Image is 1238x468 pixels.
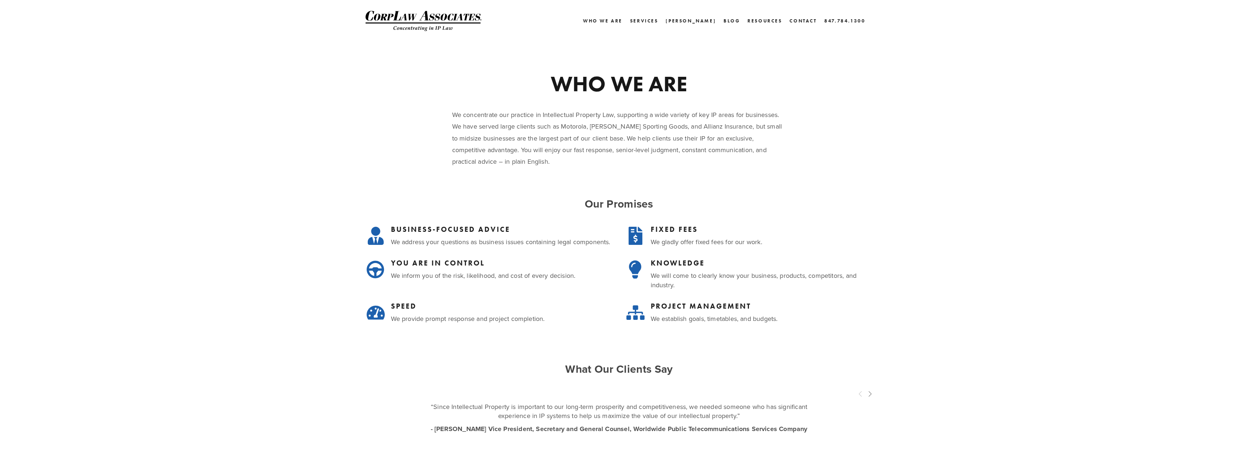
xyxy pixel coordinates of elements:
p: We address your questions as business issues containing legal components. [391,237,613,246]
h3: PROJECT MANAGEMENT [651,302,873,310]
strong: BUSINESS-FOCUSED ADVICE [391,225,510,234]
a: Contact [789,16,817,26]
a: 847.784.1300 [824,16,865,26]
a: Resources [747,18,782,24]
h3: KNOWLEDGE [651,259,873,267]
h3: SPEED [391,302,613,310]
p: We gladly offer fixed fees for our work. [651,237,873,246]
h3: FIXED FEES [651,225,873,234]
p: We inform you of the risk, likelihood, and cost of every decision. [391,271,613,280]
h1: WHO WE ARE [452,73,786,95]
p: We will come to clearly know your business, products, competitors, and industry. [651,271,873,289]
strong: - [PERSON_NAME] Vice President, Secretary and General Counsel, Worldwide Public Telecommunication... [431,424,808,434]
span: Next [867,390,873,397]
p: “Since Intellectual Property is important to our long-term prosperity and competitiveness, we nee... [416,402,822,420]
span: Previous [858,390,863,397]
p: We concentrate our practice in Intellectual Property Law, supporting a wide variety of key IP are... [452,109,786,168]
strong: Our Promises [585,196,653,212]
a: Blog [724,16,740,26]
p: We establish goals, timetables, and budgets. [651,314,873,323]
p: We provide prompt response and project completion. [391,314,613,323]
h3: YOU ARE IN CONTROL [391,259,613,267]
a: [PERSON_NAME] [666,16,716,26]
a: Who We Are [583,16,622,26]
strong: What Our Clients Say [565,361,672,377]
a: Services [630,16,658,26]
img: CorpLaw IP Law Firm [366,11,482,31]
